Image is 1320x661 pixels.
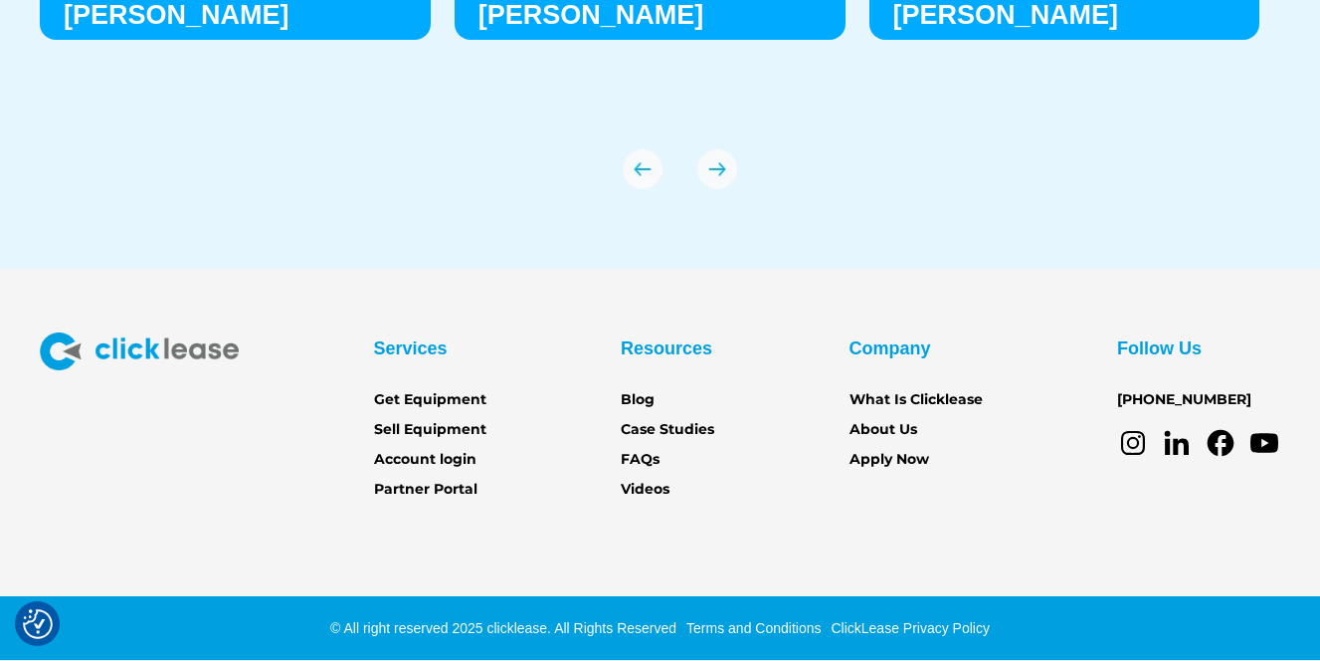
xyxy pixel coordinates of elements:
[374,389,486,411] a: Get Equipment
[849,419,917,441] a: About Us
[1117,332,1202,364] div: Follow Us
[623,149,662,189] img: arrow Icon
[623,149,662,189] div: previous slide
[374,479,477,501] a: Partner Portal
[849,389,983,411] a: What Is Clicklease
[826,620,990,636] a: ClickLease Privacy Policy
[23,609,53,639] button: Consent Preferences
[621,479,669,501] a: Videos
[330,618,676,638] div: © All right reserved 2025 clicklease. All Rights Reserved
[621,449,660,471] a: FAQs
[374,449,476,471] a: Account login
[681,620,821,636] a: Terms and Conditions
[849,332,931,364] div: Company
[849,449,929,471] a: Apply Now
[40,332,239,370] img: Clicklease logo
[621,419,714,441] a: Case Studies
[697,149,737,189] img: arrow Icon
[374,419,486,441] a: Sell Equipment
[697,149,737,189] div: next slide
[621,389,655,411] a: Blog
[1117,389,1251,411] a: [PHONE_NUMBER]
[374,332,448,364] div: Services
[23,609,53,639] img: Revisit consent button
[621,332,712,364] div: Resources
